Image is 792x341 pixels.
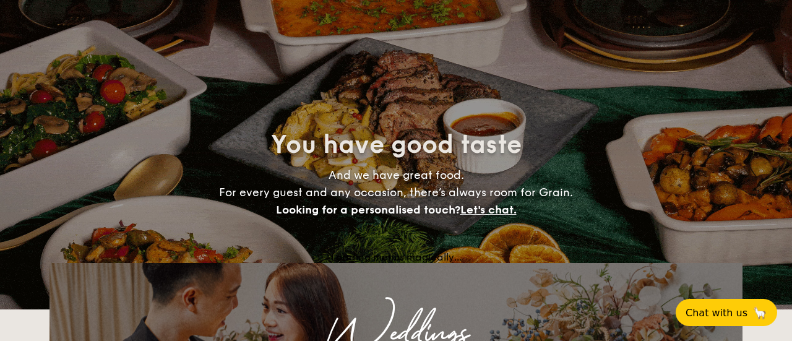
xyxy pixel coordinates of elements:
[752,306,767,320] span: 🦙
[686,307,747,319] span: Chat with us
[676,299,777,326] button: Chat with us🦙
[49,251,742,263] div: Loading menus magically...
[460,203,517,217] span: Let's chat.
